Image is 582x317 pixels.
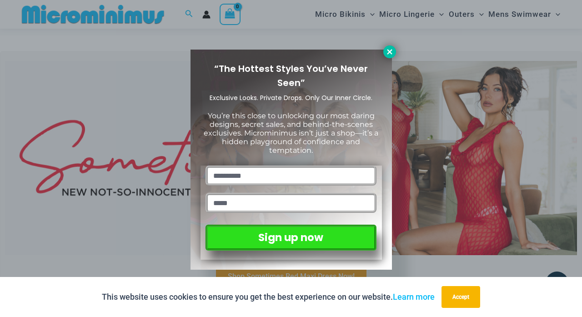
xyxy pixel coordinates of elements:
[393,292,435,302] a: Learn more
[214,62,368,89] span: “The Hottest Styles You’ve Never Seen”
[206,225,376,251] button: Sign up now
[383,45,396,58] button: Close
[210,93,372,102] span: Exclusive Looks. Private Drops. Only Our Inner Circle.
[442,286,480,308] button: Accept
[204,111,378,155] span: You’re this close to unlocking our most daring designs, secret sales, and behind-the-scenes exclu...
[102,290,435,304] p: This website uses cookies to ensure you get the best experience on our website.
